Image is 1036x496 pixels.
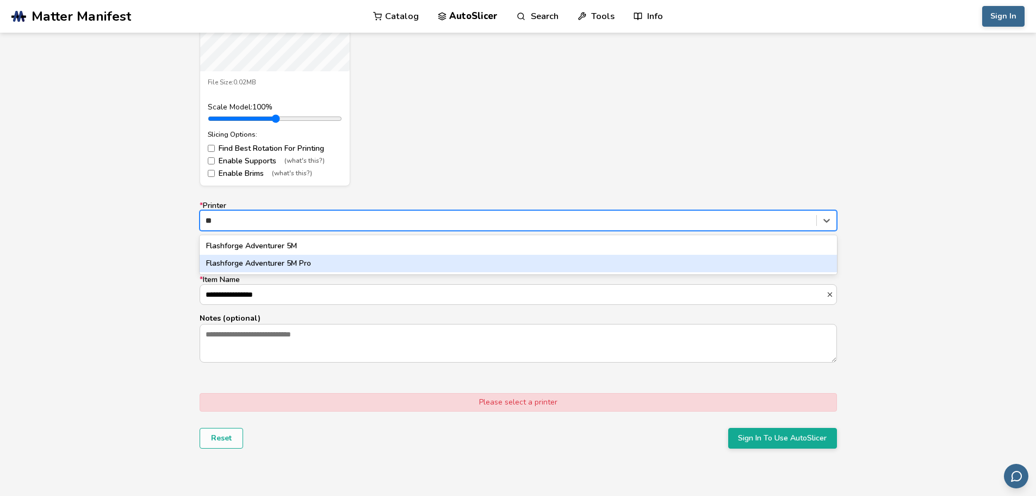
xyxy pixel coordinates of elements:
[200,428,243,449] button: Reset
[200,285,826,304] input: *Item Name
[32,9,131,24] span: Matter Manifest
[208,169,342,178] label: Enable Brims
[208,131,342,138] div: Slicing Options:
[826,291,836,298] button: *Item Name
[208,103,342,112] div: Scale Model: 100 %
[208,144,342,153] label: Find Best Rotation For Printing
[200,313,837,324] p: Notes (optional)
[200,275,837,305] label: Item Name
[208,79,342,87] div: File Size: 0.02MB
[728,428,837,449] button: Sign In To Use AutoSlicer
[1004,464,1028,488] button: Send feedback via email
[208,170,215,177] input: Enable Brims(what's this?)
[284,157,325,165] span: (what's this?)
[200,237,837,255] div: Flashforge Adventurer 5M
[200,324,836,362] textarea: Notes (optional)
[208,145,215,152] input: Find Best Rotation For Printing
[982,6,1025,27] button: Sign In
[208,157,342,166] label: Enable Supports
[200,201,837,231] label: Printer
[206,216,213,225] input: *PrinterFlashforge Adventurer 5MFlashforge Adventurer 5M Pro
[200,393,837,412] div: Please select a printer
[208,157,215,164] input: Enable Supports(what's this?)
[272,170,312,177] span: (what's this?)
[200,255,837,272] div: Flashforge Adventurer 5M Pro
